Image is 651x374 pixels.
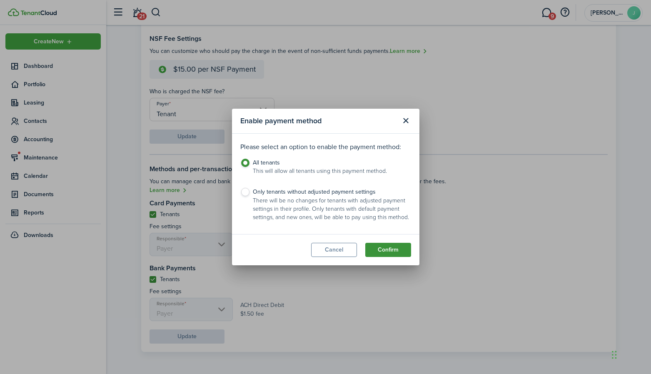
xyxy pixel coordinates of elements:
button: Confirm [365,243,411,257]
modal-title: Enable payment method [240,113,397,129]
p: Please select an option to enable the payment method: [240,142,411,152]
button: Cancel [311,243,357,257]
small: There will be no changes for tenants with adjusted payment settings in their profile. Only tenant... [253,197,409,222]
iframe: Chat Widget [609,334,651,374]
p: Only tenants without adjusted payment settings [253,188,409,196]
button: Close modal [399,114,413,128]
div: Drag [612,342,617,367]
p: All tenants [253,159,409,167]
small: This will allow all tenants using this payment method. [253,167,409,175]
